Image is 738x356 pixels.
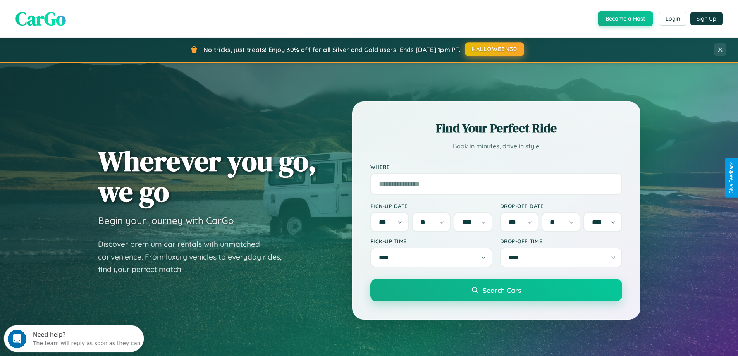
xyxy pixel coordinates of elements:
[29,7,137,13] div: Need help?
[203,46,461,53] span: No tricks, just treats! Enjoy 30% off for all Silver and Gold users! Ends [DATE] 1pm PT.
[370,238,492,244] label: Pick-up Time
[483,286,521,294] span: Search Cars
[370,120,622,137] h2: Find Your Perfect Ride
[98,238,292,276] p: Discover premium car rentals with unmatched convenience. From luxury vehicles to everyday rides, ...
[500,203,622,209] label: Drop-off Date
[370,141,622,152] p: Book in minutes, drive in style
[659,12,686,26] button: Login
[29,13,137,21] div: The team will reply as soon as they can
[598,11,653,26] button: Become a Host
[690,12,723,25] button: Sign Up
[4,325,144,352] iframe: Intercom live chat discovery launcher
[465,42,524,56] button: HALLOWEEN30
[8,330,26,348] iframe: Intercom live chat
[729,162,734,194] div: Give Feedback
[370,203,492,209] label: Pick-up Date
[15,6,66,31] span: CarGo
[3,3,144,24] div: Open Intercom Messenger
[370,279,622,301] button: Search Cars
[98,215,234,226] h3: Begin your journey with CarGo
[500,238,622,244] label: Drop-off Time
[98,146,317,207] h1: Wherever you go, we go
[370,163,622,170] label: Where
